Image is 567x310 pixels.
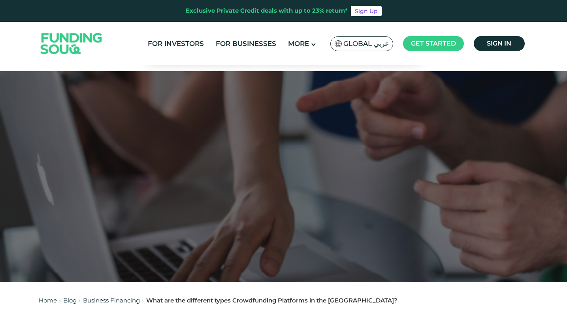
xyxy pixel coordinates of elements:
[487,40,511,47] span: Sign in
[33,24,110,64] img: Logo
[343,39,389,48] span: Global عربي
[146,296,397,305] div: What are the different types Crowdfunding Platforms in the [GEOGRAPHIC_DATA]?
[39,297,57,304] a: Home
[186,6,348,15] div: Exclusive Private Credit deals with up to 23% return*
[214,37,278,50] a: For Businesses
[63,297,77,304] a: Blog
[335,40,342,47] img: SA Flag
[83,297,140,304] a: Business Financing
[146,37,206,50] a: For Investors
[351,6,382,16] a: Sign Up
[474,36,525,51] a: Sign in
[288,40,309,48] span: More
[411,40,456,47] span: Get started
